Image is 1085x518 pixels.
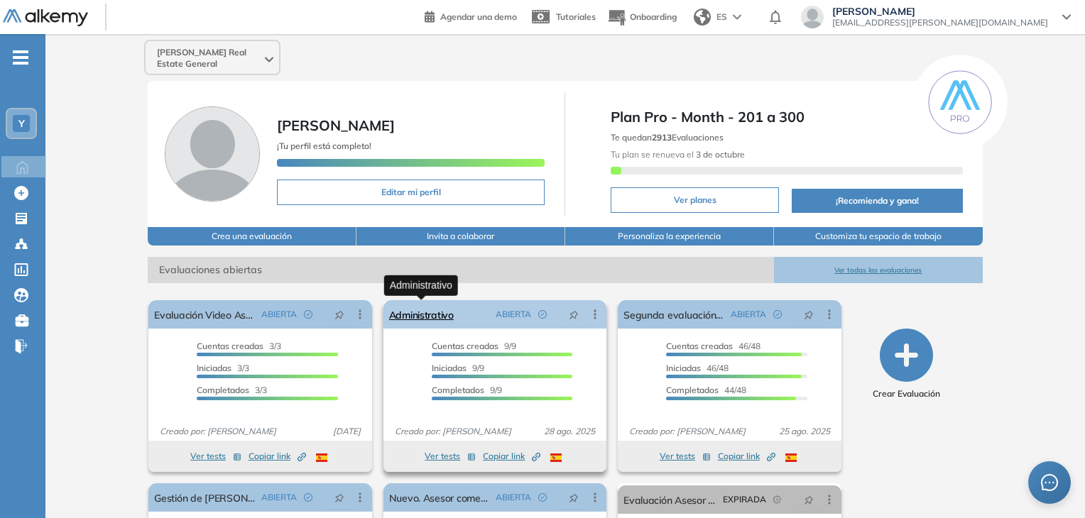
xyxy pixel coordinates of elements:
span: pushpin [569,492,579,503]
span: Y [18,118,25,129]
img: ESP [316,453,327,462]
span: 9/9 [432,385,502,395]
b: 2913 [652,132,672,143]
a: Agendar una demo [425,7,517,24]
button: pushpin [793,488,824,511]
span: Tutoriales [556,11,596,22]
button: Ver tests [425,448,476,465]
button: Ver tests [660,448,711,465]
a: Segunda evaluación - Asesor Comercial. [623,300,724,329]
span: check-circle [773,310,782,319]
a: Administrativo [389,300,454,329]
span: 3/3 [197,385,267,395]
span: Cuentas creadas [666,341,733,351]
span: ABIERTA [731,308,766,321]
span: 44/48 [666,385,746,395]
button: pushpin [558,486,589,509]
img: arrow [733,14,741,20]
span: Agendar una demo [440,11,517,22]
i: - [13,56,28,59]
span: Onboarding [630,11,677,22]
span: 25 ago. 2025 [773,425,836,438]
button: Ver todas las evaluaciones [774,257,983,283]
span: check-circle [304,310,312,319]
span: Copiar link [718,450,775,463]
span: ABIERTA [496,308,531,321]
span: 3/3 [197,341,281,351]
span: Iniciadas [666,363,701,373]
button: Copiar link [483,448,540,465]
span: Crear Evaluación [873,387,940,400]
span: [PERSON_NAME] [277,116,395,134]
button: pushpin [324,486,355,509]
span: 9/9 [432,341,516,351]
span: EXPIRADA [723,493,766,506]
span: Creado por: [PERSON_NAME] [623,425,751,438]
span: ES [716,11,727,23]
button: Ver planes [611,187,779,213]
button: Copiar link [249,448,306,465]
button: pushpin [558,303,589,326]
span: Completados [666,385,719,395]
span: check-circle [304,493,312,502]
button: Invita a colaborar [356,227,565,246]
span: Creado por: [PERSON_NAME] [389,425,517,438]
a: Nuevo. Asesor comercial [389,483,490,512]
span: pushpin [569,309,579,320]
img: ESP [550,453,562,462]
button: Customiza tu espacio de trabajo [774,227,983,246]
span: pushpin [334,309,344,320]
button: Onboarding [607,2,677,33]
a: Evaluación Asesor Comercial [623,485,716,514]
span: Plan Pro - Month - 201 a 300 [611,106,962,128]
span: Te quedan Evaluaciones [611,132,724,143]
button: Crea una evaluación [148,227,356,246]
img: Foto de perfil [165,106,260,202]
span: Copiar link [483,450,540,463]
span: ABIERTA [261,491,297,504]
span: [DATE] [327,425,366,438]
span: field-time [773,495,782,504]
span: Copiar link [249,450,306,463]
span: [PERSON_NAME] [832,6,1048,17]
b: 3 de octubre [694,149,745,160]
span: Cuentas creadas [432,341,498,351]
img: Logo [3,9,88,27]
span: message [1041,474,1058,491]
span: check-circle [538,310,547,319]
a: Gestión de [PERSON_NAME]. [154,483,255,512]
span: 28 ago. 2025 [538,425,601,438]
span: [EMAIL_ADDRESS][PERSON_NAME][DOMAIN_NAME] [832,17,1048,28]
span: Completados [432,385,484,395]
img: ESP [785,453,797,462]
button: Copiar link [718,448,775,465]
button: Crear Evaluación [873,329,940,400]
span: [PERSON_NAME] Real Estate General [157,47,262,70]
button: Ver tests [190,448,241,465]
span: Iniciadas [197,363,231,373]
button: Personaliza la experiencia [565,227,774,246]
span: Iniciadas [432,363,467,373]
span: check-circle [538,493,547,502]
span: pushpin [804,309,814,320]
span: 46/48 [666,363,729,373]
span: ABIERTA [496,491,531,504]
span: Tu plan se renueva el [611,149,745,160]
span: 3/3 [197,363,249,373]
img: world [694,9,711,26]
button: pushpin [324,303,355,326]
span: Evaluaciones abiertas [148,257,774,283]
button: pushpin [793,303,824,326]
span: 46/48 [666,341,760,351]
span: ¡Tu perfil está completo! [277,140,371,151]
div: Administrativo [384,275,458,295]
span: pushpin [334,492,344,503]
span: 9/9 [432,363,484,373]
button: ¡Recomienda y gana! [792,189,962,213]
span: ABIERTA [261,308,297,321]
a: Evaluación Video Asesor Comercial [154,300,255,329]
span: Creado por: [PERSON_NAME] [154,425,282,438]
span: pushpin [804,494,814,505]
span: Completados [197,385,249,395]
button: Editar mi perfil [277,180,545,205]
